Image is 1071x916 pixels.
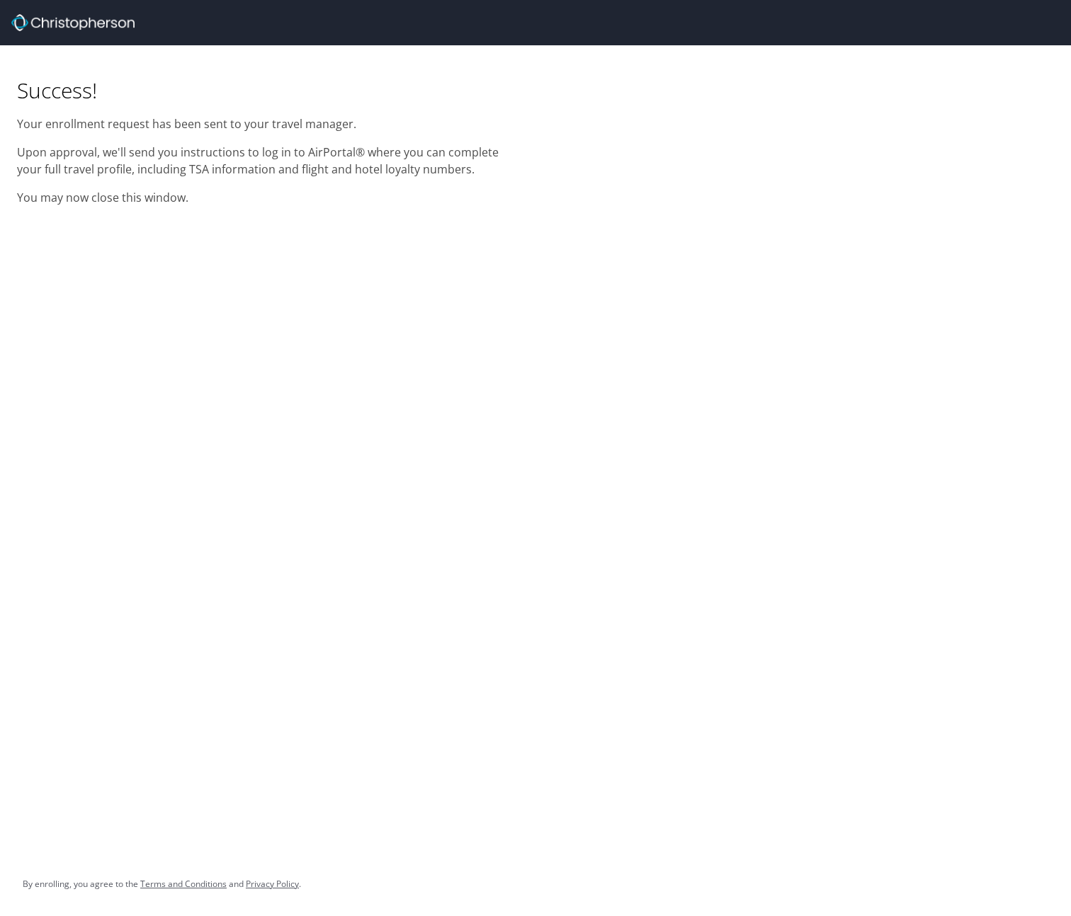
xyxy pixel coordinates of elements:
[17,76,518,104] h1: Success!
[246,878,299,890] a: Privacy Policy
[17,144,518,178] p: Upon approval, we'll send you instructions to log in to AirPortal® where you can complete your fu...
[17,115,518,132] p: Your enrollment request has been sent to your travel manager.
[17,189,518,206] p: You may now close this window.
[11,14,135,31] img: cbt logo
[23,866,301,902] div: By enrolling, you agree to the and .
[140,878,227,890] a: Terms and Conditions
